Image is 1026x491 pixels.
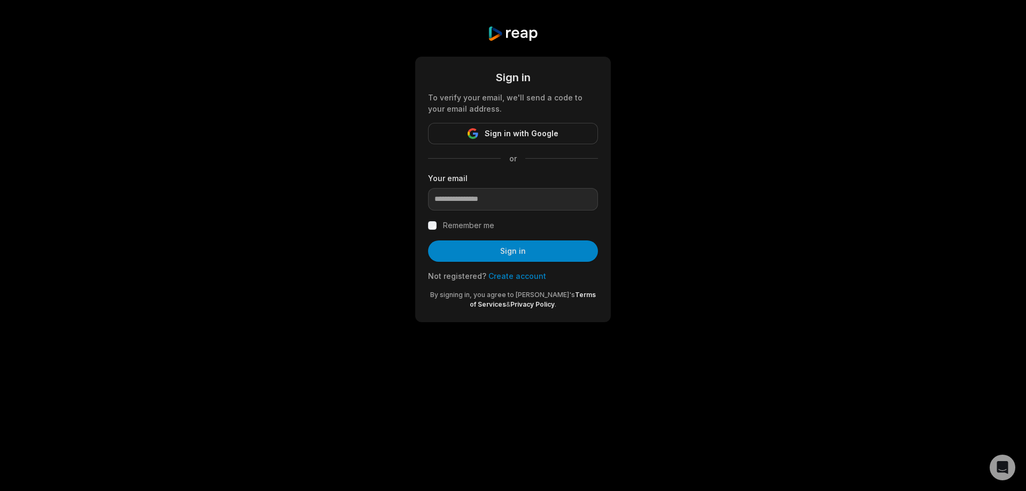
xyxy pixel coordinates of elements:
button: Sign in [428,240,598,262]
span: Sign in with Google [485,127,558,140]
span: By signing in, you agree to [PERSON_NAME]'s [430,291,575,299]
span: Not registered? [428,271,486,280]
label: Remember me [443,219,494,232]
button: Sign in with Google [428,123,598,144]
div: Sign in [428,69,598,85]
a: Privacy Policy [510,300,555,308]
a: Terms of Services [470,291,596,308]
a: Create account [488,271,546,280]
span: & [506,300,510,308]
div: To verify your email, we'll send a code to your email address. [428,92,598,114]
label: Your email [428,173,598,184]
span: or [501,153,525,164]
div: Open Intercom Messenger [990,455,1015,480]
img: reap [487,26,538,42]
span: . [555,300,556,308]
